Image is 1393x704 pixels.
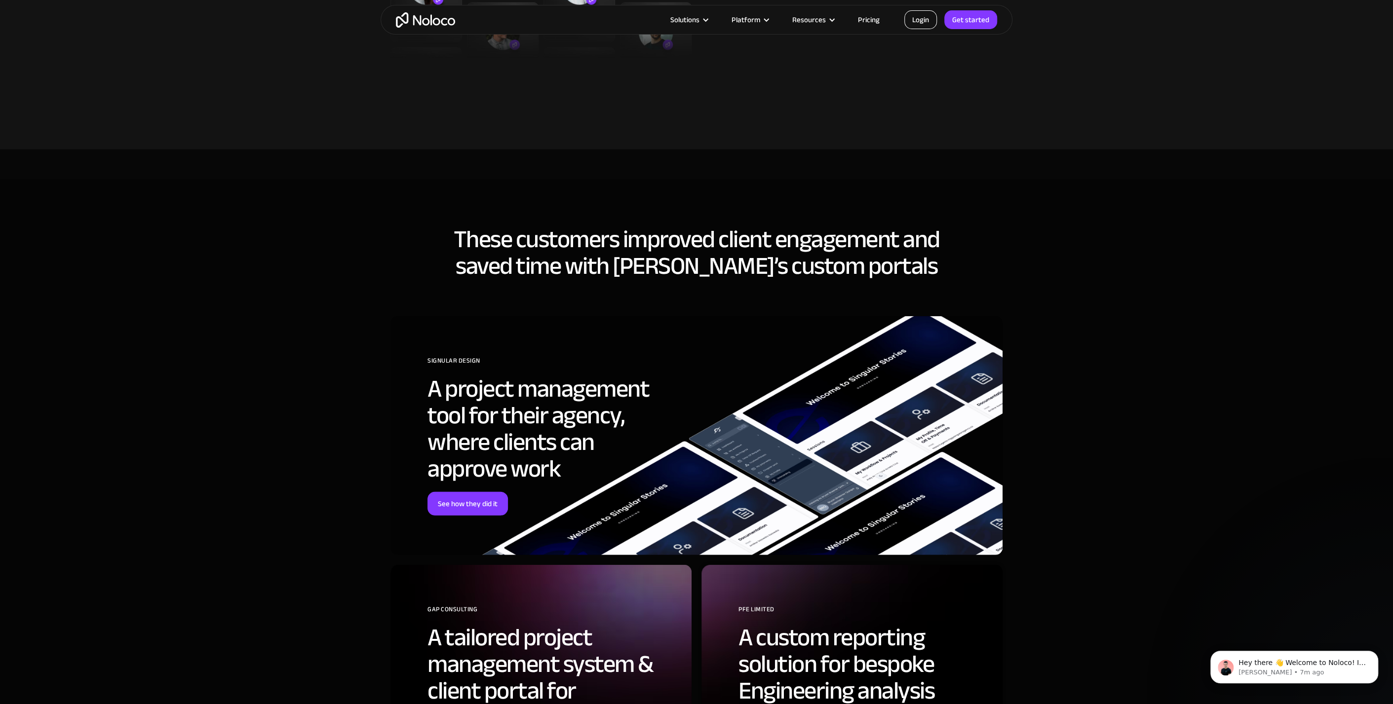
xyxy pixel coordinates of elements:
[670,13,699,26] div: Solutions
[792,13,826,26] div: Resources
[732,13,760,26] div: Platform
[738,602,988,624] div: PFE Limited
[846,13,892,26] a: Pricing
[738,624,988,704] h2: A custom reporting solution for bespoke Engineering analysis
[1196,630,1393,699] iframe: Intercom notifications message
[427,602,677,624] div: GAP Consulting
[396,12,455,28] a: home
[904,10,937,29] a: Login
[390,226,1003,279] h2: These customers improved client engagement and saved time with [PERSON_NAME]’s custom portals
[719,13,780,26] div: Platform
[427,375,677,482] h2: A project management tool for their agency, where clients can approve work
[780,13,846,26] div: Resources
[427,492,508,516] a: See how they did it
[658,13,719,26] div: Solutions
[427,353,677,375] div: SIGNULAR DESIGN
[944,10,997,29] a: Get started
